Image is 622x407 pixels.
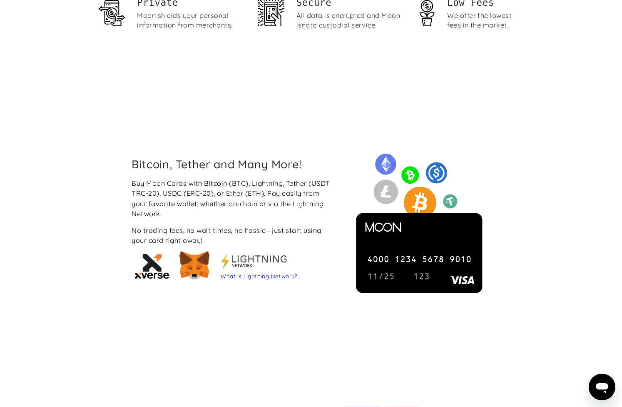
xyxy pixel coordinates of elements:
div: Buy Moon Cards with Bitcoin (BTC), Lightning, Tether (USDT TRC-20), USDC (ERC-20), or Ether (ETH)... [132,178,335,219]
h2: Bitcoin, Tether and Many More! [132,157,335,171]
span: not [302,21,313,29]
div: We offer the lowest fees in the market. [447,11,523,30]
div: All data is encrypted and Moon is a custodial service. [296,11,404,30]
img: Moon cards can be purchased with a variety of cryptocurrency including Bitcoin, Lightning, USDC, ... [348,152,491,295]
div: Moon shields your personal information from merchants. [137,11,244,30]
a: What is Lightning Network? [221,273,297,280]
img: Metamask [221,253,287,270]
img: xVerse [132,249,173,282]
iframe: Viestintäikkunan käynnistyspainike [589,374,615,400]
div: No trading fees, no wait times, no hassle—just start using your card right away! [132,225,335,246]
img: Metamask [176,247,213,285]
